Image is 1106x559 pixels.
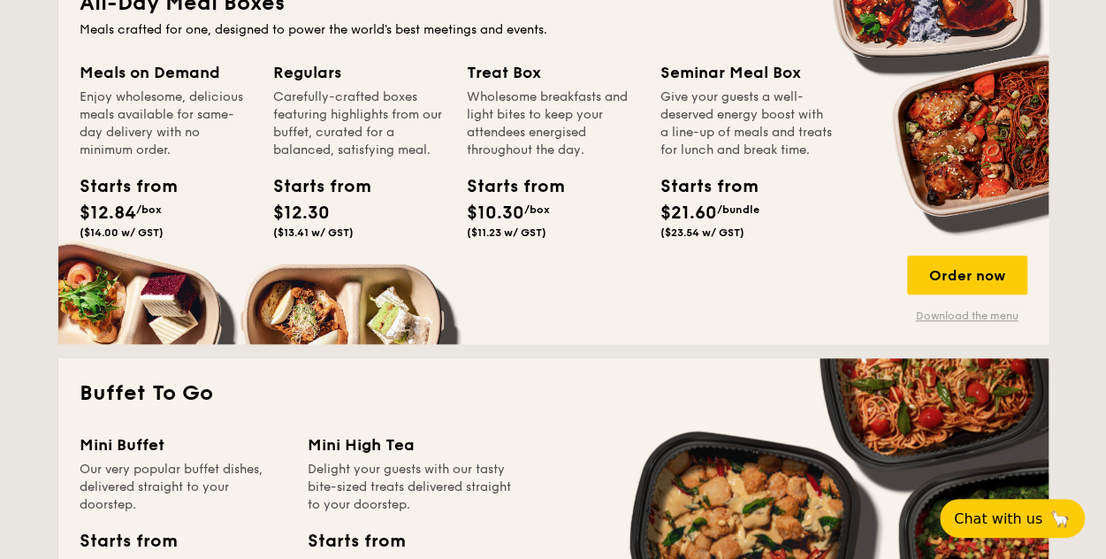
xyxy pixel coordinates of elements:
[660,203,717,224] span: $21.60
[80,433,286,457] div: Mini Buffet
[954,510,1042,527] span: Chat with us
[273,88,446,159] div: Carefully-crafted boxes featuring highlights from our buffet, curated for a balanced, satisfying ...
[273,203,330,224] span: $12.30
[80,88,252,159] div: Enjoy wholesome, delicious meals available for same-day delivery with no minimum order.
[136,203,162,216] span: /box
[524,203,550,216] span: /box
[660,60,833,85] div: Seminar Meal Box
[467,173,546,200] div: Starts from
[467,88,639,159] div: Wholesome breakfasts and light bites to keep your attendees energised throughout the day.
[80,226,164,239] span: ($14.00 w/ GST)
[80,173,159,200] div: Starts from
[273,226,354,239] span: ($13.41 w/ GST)
[467,60,639,85] div: Treat Box
[273,173,353,200] div: Starts from
[80,461,286,514] div: Our very popular buffet dishes, delivered straight to your doorstep.
[80,21,1027,39] div: Meals crafted for one, designed to power the world's best meetings and events.
[308,461,515,514] div: Delight your guests with our tasty bite-sized treats delivered straight to your doorstep.
[80,528,176,555] div: Starts from
[717,203,759,216] span: /bundle
[308,433,515,457] div: Mini High Tea
[467,226,546,239] span: ($11.23 w/ GST)
[308,528,404,555] div: Starts from
[80,203,136,224] span: $12.84
[467,203,524,224] span: $10.30
[907,309,1027,323] a: Download the menu
[907,256,1027,295] div: Order now
[940,499,1085,538] button: Chat with us🦙
[660,173,740,200] div: Starts from
[80,60,252,85] div: Meals on Demand
[660,88,833,159] div: Give your guests a well-deserved energy boost with a line-up of meals and treats for lunch and br...
[660,226,744,239] span: ($23.54 w/ GST)
[273,60,446,85] div: Regulars
[1049,509,1071,529] span: 🦙
[80,379,1027,408] h2: Buffet To Go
